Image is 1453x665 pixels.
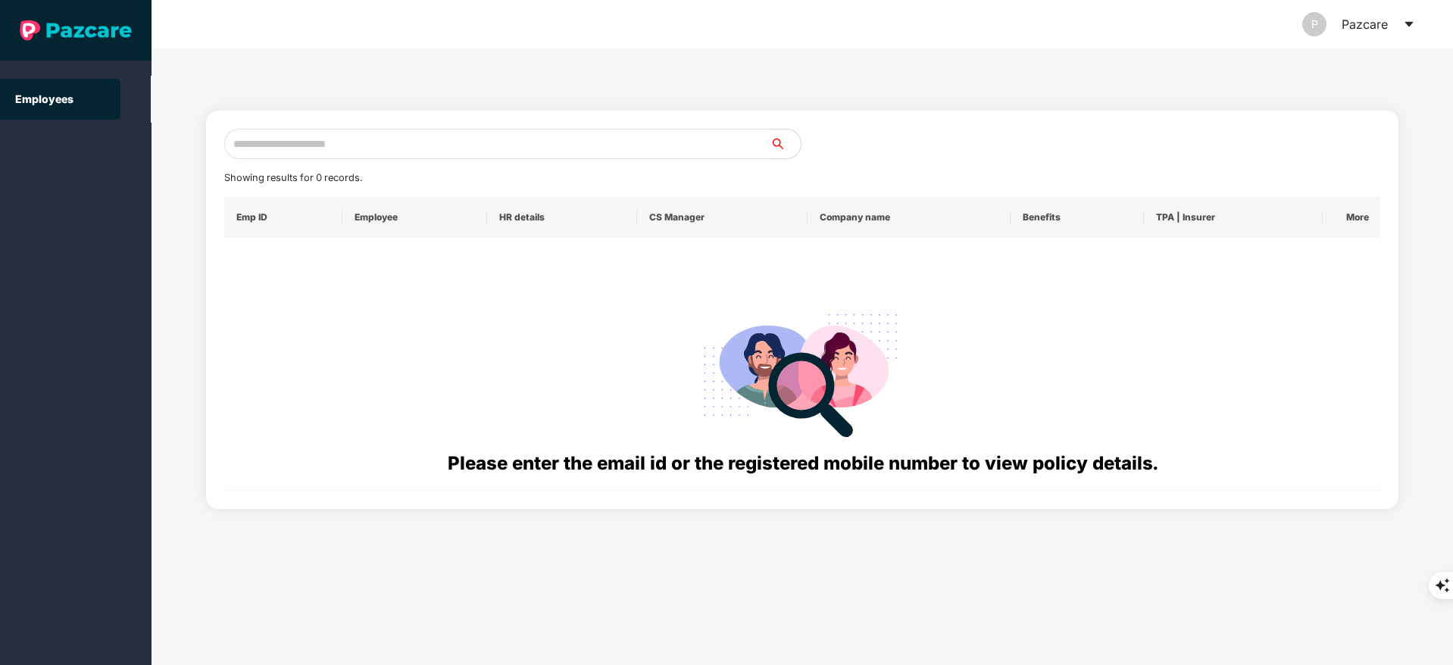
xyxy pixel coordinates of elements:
[770,138,801,150] span: search
[1403,18,1415,30] span: caret-down
[1311,12,1318,36] span: P
[15,92,73,105] a: Employees
[770,129,801,159] button: search
[224,197,343,238] th: Emp ID
[342,197,487,238] th: Employee
[487,197,636,238] th: HR details
[693,295,911,449] img: svg+xml;base64,PHN2ZyB4bWxucz0iaHR0cDovL3d3dy53My5vcmcvMjAwMC9zdmciIHdpZHRoPSIyODgiIGhlaWdodD0iMj...
[224,172,362,183] span: Showing results for 0 records.
[637,197,808,238] th: CS Manager
[1323,197,1380,238] th: More
[808,197,1011,238] th: Company name
[448,452,1158,474] span: Please enter the email id or the registered mobile number to view policy details.
[1144,197,1323,238] th: TPA | Insurer
[1011,197,1144,238] th: Benefits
